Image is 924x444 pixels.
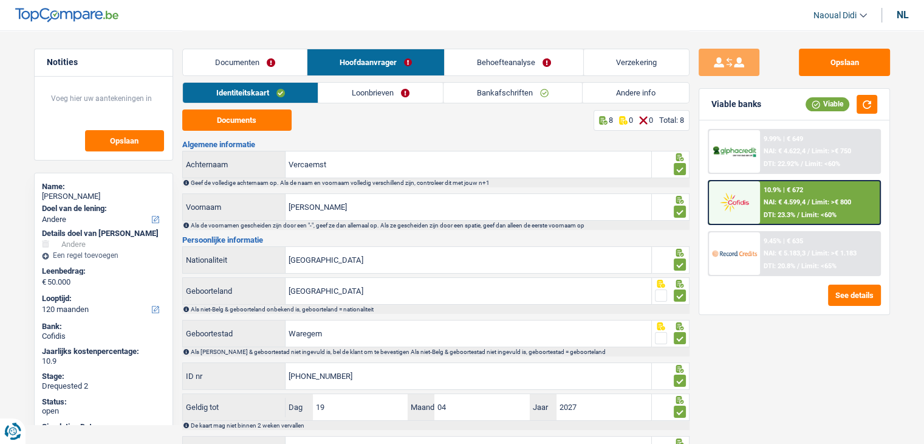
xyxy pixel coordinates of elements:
a: Documenten [183,49,307,75]
label: Nationaliteit [183,247,286,273]
h3: Persoonlijke informatie [182,236,690,244]
span: DTI: 23.3% [764,211,795,219]
span: € [42,277,46,287]
label: Geboorteland [183,278,286,304]
input: JJJJ [556,394,651,420]
label: Dag [286,394,312,420]
div: Stage: [42,372,165,381]
button: See details [828,285,881,306]
div: De kaart mag niet binnen 2 weken vervallen [191,422,688,429]
div: Viable banks [711,99,761,109]
span: / [801,160,803,168]
a: Hoofdaanvrager [307,49,444,75]
div: 9.99% | € 649 [764,135,803,143]
label: Voornaam [183,194,286,220]
a: Naoual Didi [804,5,867,26]
div: Cofidis [42,331,165,341]
span: / [807,249,810,257]
label: Leenbedrag: [42,266,163,276]
label: Jaar [530,394,556,420]
div: Simulation Date: [42,422,165,432]
span: NAI: € 4.622,4 [764,147,806,155]
a: Bankafschriften [443,83,582,103]
div: [PERSON_NAME] [42,192,165,201]
div: 10.9 [42,356,165,366]
div: 10.9% | € 672 [764,186,803,194]
span: Limit: <60% [801,211,837,219]
input: MM [434,394,529,420]
span: Naoual Didi [813,10,857,21]
span: NAI: € 4.599,4 [764,198,806,206]
input: 590-1234567-89 [286,363,651,389]
div: Details doel van [PERSON_NAME] [42,229,165,238]
p: 8 [609,116,613,125]
span: Limit: <65% [801,262,837,270]
label: Achternaam [183,151,286,178]
div: Als de voornamen gescheiden zijn door een "-", geef ze dan allemaal op. Als ze gescheiden zijn do... [191,222,688,229]
div: Geef de volledige achternaam op. Als de naam en voornaam volledig verschillend zijn, controleer d... [191,179,688,186]
div: Als niet-Belg & geboorteland onbekend is, geboorteland = nationaliteit [191,306,688,313]
div: Status: [42,397,165,407]
button: Opslaan [85,130,164,151]
a: Identiteitskaart [183,83,318,103]
span: DTI: 22.92% [764,160,799,168]
img: TopCompare Logo [15,8,118,23]
a: Behoefteanalyse [445,49,583,75]
span: / [797,262,799,270]
span: Limit: >€ 800 [812,198,851,206]
h3: Algemene informatie [182,140,690,148]
span: NAI: € 5.183,3 [764,249,806,257]
div: nl [897,9,909,21]
div: Total: 8 [659,116,684,125]
button: Opslaan [799,49,890,76]
button: Documents [182,109,292,131]
div: Een regel toevoegen [42,251,165,260]
div: open [42,406,165,416]
span: / [807,147,810,155]
a: Verzekering [584,49,689,75]
div: Als [PERSON_NAME] & geboortestad niet ingevuld is, bel de klant om te bevestigen Als niet-Belg & ... [191,349,688,355]
span: DTI: 20.8% [764,262,795,270]
span: / [797,211,799,219]
label: Doel van de lening: [42,204,163,213]
input: DD [313,394,408,420]
a: Loonbrieven [318,83,443,103]
div: Drequested 2 [42,381,165,391]
img: Alphacredit [712,145,757,159]
span: Limit: >€ 1.183 [812,249,857,257]
div: Viable [806,97,849,111]
label: Maand [408,394,434,420]
img: Cofidis [712,191,757,213]
h5: Notities [47,57,160,68]
span: Limit: >€ 750 [812,147,851,155]
div: Bank: [42,322,165,331]
span: Limit: <60% [805,160,840,168]
label: Geldig tot [183,398,286,417]
div: 9.45% | € 635 [764,237,803,245]
input: België [286,278,651,304]
span: / [807,198,810,206]
input: België [286,247,651,273]
img: Record Credits [712,242,757,265]
label: Looptijd: [42,294,163,304]
div: Name: [42,182,165,192]
p: 0 [649,116,653,125]
p: 0 [629,116,633,125]
a: Andere info [583,83,689,103]
div: Jaarlijks kostenpercentage: [42,347,165,356]
label: ID nr [183,363,286,389]
label: Geboortestad [183,321,286,347]
span: Opslaan [110,137,139,145]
